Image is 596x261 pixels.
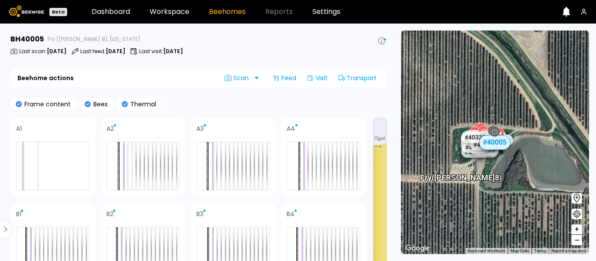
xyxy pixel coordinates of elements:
[575,235,579,246] span: –
[403,243,432,254] img: Google
[471,143,499,154] div: # 40235
[19,49,66,54] p: Last scan :
[92,8,130,15] a: Dashboard
[461,146,489,158] div: # 40704
[312,8,340,15] a: Settings
[106,125,114,132] h4: A2
[471,145,499,156] div: # 40310
[265,8,293,15] span: Reports
[163,47,183,55] b: [DATE]
[510,248,529,254] button: Map Data
[269,71,300,85] div: Feed
[572,224,582,235] button: +
[106,211,113,217] h4: B2
[91,101,108,107] p: Bees
[470,139,498,150] div: # 40256
[48,37,140,42] span: Fry ([PERSON_NAME] 8), [US_STATE]
[462,142,490,153] div: # 40412
[403,243,432,254] a: Open this area in Google Maps (opens a new window)
[9,6,44,17] img: Beewise logo
[461,132,489,143] div: # 40328
[22,101,71,107] p: Frame content
[209,8,246,15] a: Beehomes
[128,101,156,107] p: Thermal
[16,211,21,217] h4: B1
[106,47,125,55] b: [DATE]
[551,248,586,253] a: Report a map error
[225,75,252,81] span: Scan
[17,75,74,81] b: Beehome actions
[196,125,204,132] h4: A3
[49,8,67,16] div: Beta
[287,125,295,132] h4: A4
[16,125,22,132] h4: A1
[468,248,505,254] button: Keyboard shortcuts
[150,8,189,15] a: Workspace
[479,135,510,150] div: # 40005
[574,224,579,235] span: +
[196,211,203,217] h4: B3
[421,163,502,182] div: Fry ([PERSON_NAME] 8)
[374,136,385,141] span: 17 gal
[287,211,295,217] h4: B4
[10,36,44,43] h3: BH 40005
[303,71,331,85] div: Visit
[335,71,380,85] div: Transport
[534,248,546,253] a: Terms (opens in new tab)
[572,235,582,245] button: –
[139,49,183,54] p: Last visit :
[47,47,66,55] b: [DATE]
[80,49,125,54] p: Last feed :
